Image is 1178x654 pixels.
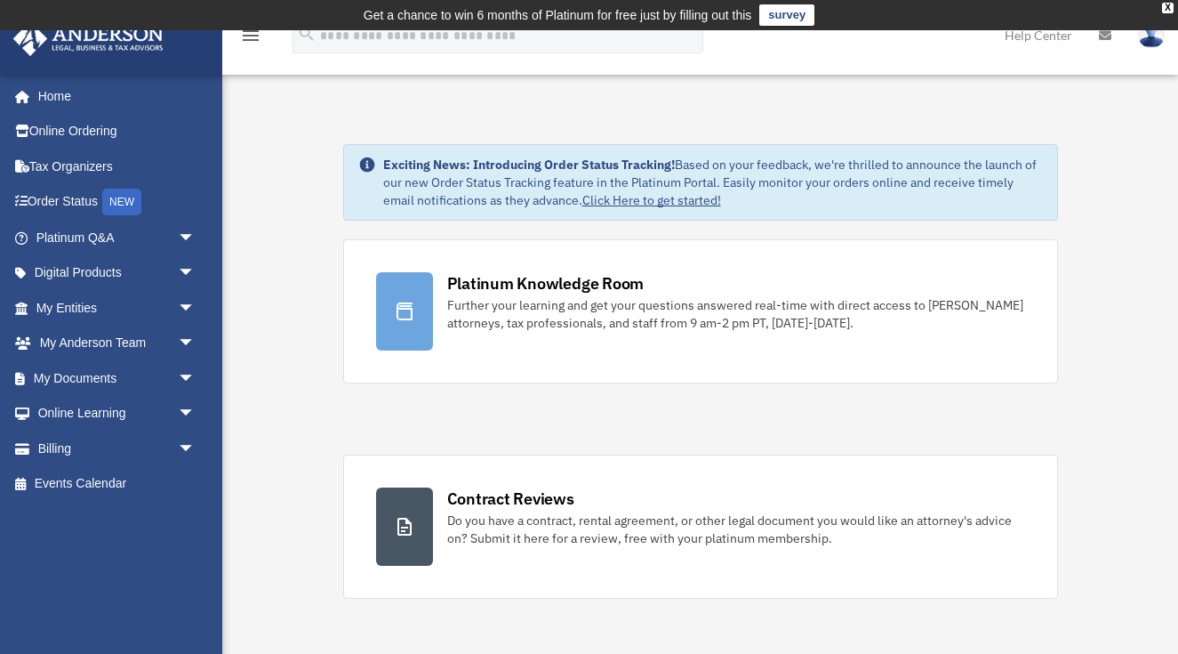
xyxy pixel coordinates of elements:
[364,4,752,26] div: Get a chance to win 6 months of Platinum for free just by filling out this
[178,326,213,362] span: arrow_drop_down
[12,220,222,255] a: Platinum Q&Aarrow_drop_down
[343,455,1058,599] a: Contract Reviews Do you have a contract, rental agreement, or other legal document you would like...
[12,78,213,114] a: Home
[240,31,261,46] a: menu
[178,396,213,432] span: arrow_drop_down
[447,272,645,295] div: Platinum Knowledge Room
[12,466,222,502] a: Events Calendar
[343,239,1058,384] a: Platinum Knowledge Room Further your learning and get your questions answered real-time with dire...
[12,326,222,361] a: My Anderson Teamarrow_drop_down
[447,512,1025,547] div: Do you have a contract, rental agreement, or other legal document you would like an attorney's ad...
[12,255,222,291] a: Digital Productsarrow_drop_down
[178,255,213,292] span: arrow_drop_down
[178,360,213,397] span: arrow_drop_down
[582,192,721,208] a: Click Here to get started!
[8,21,169,56] img: Anderson Advisors Platinum Portal
[12,396,222,432] a: Online Learningarrow_drop_down
[12,114,222,149] a: Online Ordering
[178,431,213,467] span: arrow_drop_down
[447,488,574,510] div: Contract Reviews
[12,149,222,184] a: Tax Organizers
[178,220,213,256] span: arrow_drop_down
[297,24,317,44] i: search
[178,290,213,327] span: arrow_drop_down
[12,184,222,221] a: Order StatusNEW
[12,431,222,466] a: Billingarrow_drop_down
[383,156,1043,209] div: Based on your feedback, we're thrilled to announce the launch of our new Order Status Tracking fe...
[240,25,261,46] i: menu
[759,4,814,26] a: survey
[102,189,141,215] div: NEW
[1138,22,1165,48] img: User Pic
[12,360,222,396] a: My Documentsarrow_drop_down
[1162,3,1174,13] div: close
[12,290,222,326] a: My Entitiesarrow_drop_down
[447,296,1025,332] div: Further your learning and get your questions answered real-time with direct access to [PERSON_NAM...
[383,157,675,173] strong: Exciting News: Introducing Order Status Tracking!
